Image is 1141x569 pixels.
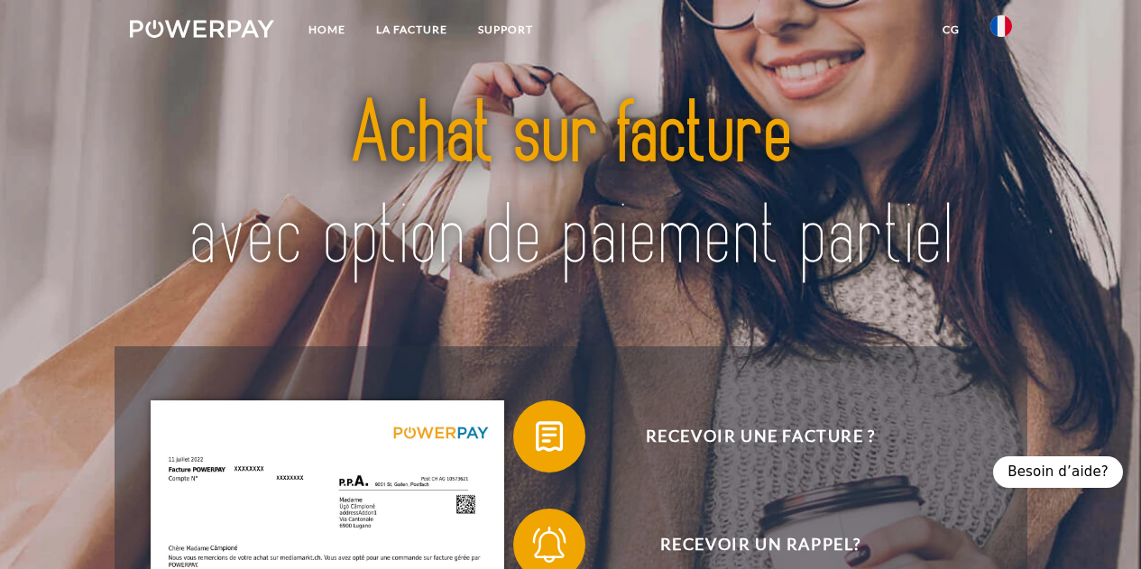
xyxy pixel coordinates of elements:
[527,414,572,459] img: qb_bill.svg
[990,15,1012,37] img: fr
[927,14,975,46] a: CG
[173,57,969,316] img: title-powerpay_fr.svg
[463,14,548,46] a: Support
[361,14,463,46] a: LA FACTURE
[130,20,275,38] img: logo-powerpay-white.svg
[513,400,982,473] button: Recevoir une facture ?
[993,456,1123,488] div: Besoin d’aide?
[539,400,981,473] span: Recevoir une facture ?
[293,14,361,46] a: Home
[527,522,572,567] img: qb_bell.svg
